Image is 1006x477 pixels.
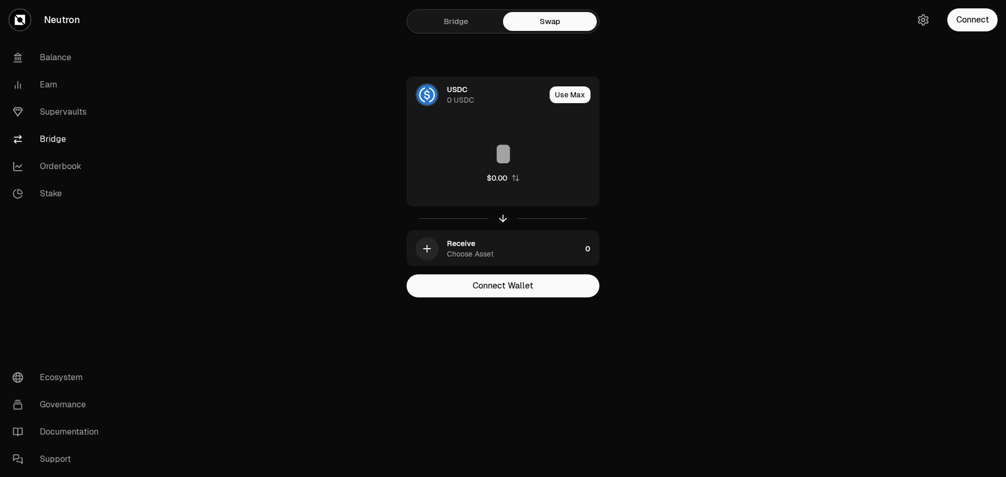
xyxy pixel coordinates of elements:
[4,153,113,180] a: Orderbook
[447,249,494,259] div: Choose Asset
[4,391,113,418] a: Governance
[407,274,599,297] button: Connect Wallet
[4,364,113,391] a: Ecosystem
[487,173,507,183] div: $0.00
[550,86,591,103] button: Use Max
[4,44,113,71] a: Balance
[4,180,113,207] a: Stake
[4,71,113,98] a: Earn
[585,231,599,267] div: 0
[417,84,438,105] img: USDC Logo
[4,418,113,446] a: Documentation
[4,98,113,126] a: Supervaults
[447,84,467,95] div: USDC
[487,173,520,183] button: $0.00
[4,126,113,153] a: Bridge
[409,12,503,31] a: Bridge
[447,95,474,105] div: 0 USDC
[447,238,475,249] div: Receive
[4,446,113,473] a: Support
[407,77,545,113] div: USDC LogoUSDC0 USDC
[503,12,597,31] a: Swap
[407,231,581,267] div: ReceiveChoose Asset
[407,231,599,267] button: ReceiveChoose Asset0
[947,8,998,31] button: Connect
